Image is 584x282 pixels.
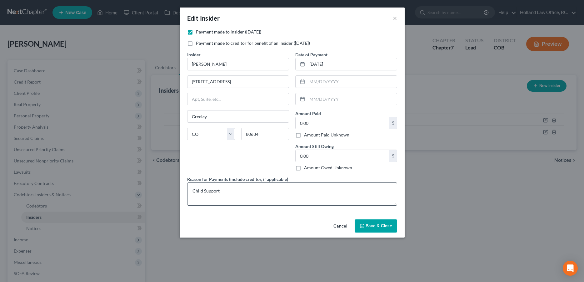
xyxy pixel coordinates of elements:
[366,223,392,228] span: Save & Close
[295,51,327,58] label: Date of Payment
[187,58,289,70] input: Enter name...
[307,76,397,88] input: MM/DD/YYYY
[196,40,310,46] label: Payment made to creditor for benefit of an insider ([DATE])
[187,52,201,57] span: Insider
[563,261,578,276] div: Open Intercom Messenger
[389,117,397,129] div: $
[196,29,261,35] label: Payment made to insider ([DATE])
[200,14,220,22] span: Insider
[187,14,199,22] span: Edit
[187,176,288,182] label: Reason for Payments (include creditor, if applicable)
[187,110,289,122] input: Enter city
[304,132,349,138] label: Amount Paid Unknown
[241,128,289,140] input: Enter zip...
[328,220,352,233] button: Cancel
[187,93,289,105] input: Apt, Suite, etc...
[389,150,397,162] div: $
[307,93,397,105] input: MM/DD/YYYY
[355,219,397,233] button: Save & Close
[304,165,352,171] label: Amount Owed Unknown
[295,110,321,117] label: Amount Paid
[296,150,389,162] input: 0.00
[295,143,334,150] label: Amount Still Owing
[393,14,397,22] button: ×
[307,58,397,70] input: MM/DD/YYYY
[187,76,289,88] input: Enter address...
[296,117,389,129] input: 0.00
